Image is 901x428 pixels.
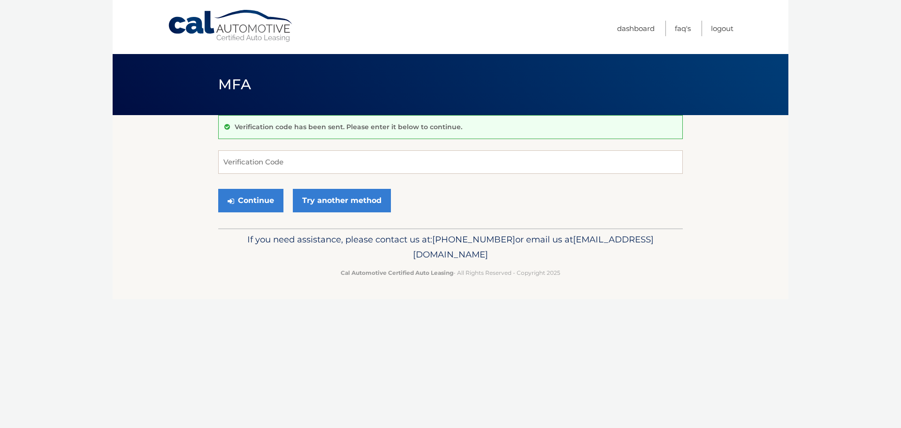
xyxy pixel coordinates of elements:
a: Logout [711,21,733,36]
button: Continue [218,189,283,212]
span: MFA [218,76,251,93]
a: Cal Automotive [168,9,294,43]
a: Try another method [293,189,391,212]
a: FAQ's [675,21,691,36]
span: [EMAIL_ADDRESS][DOMAIN_NAME] [413,234,654,260]
input: Verification Code [218,150,683,174]
span: [PHONE_NUMBER] [432,234,515,245]
p: - All Rights Reserved - Copyright 2025 [224,268,677,278]
strong: Cal Automotive Certified Auto Leasing [341,269,453,276]
a: Dashboard [617,21,655,36]
p: If you need assistance, please contact us at: or email us at [224,232,677,262]
p: Verification code has been sent. Please enter it below to continue. [235,123,462,131]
